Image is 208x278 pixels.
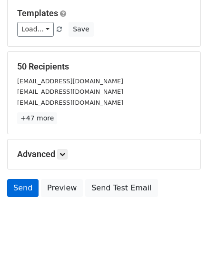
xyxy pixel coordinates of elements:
div: Widget de chat [160,232,208,278]
small: [EMAIL_ADDRESS][DOMAIN_NAME] [17,88,123,95]
button: Save [69,22,93,37]
small: [EMAIL_ADDRESS][DOMAIN_NAME] [17,78,123,85]
a: Preview [41,179,83,197]
small: [EMAIL_ADDRESS][DOMAIN_NAME] [17,99,123,106]
iframe: Chat Widget [160,232,208,278]
a: +47 more [17,112,57,124]
a: Send [7,179,39,197]
h5: 50 Recipients [17,61,191,72]
h5: Advanced [17,149,191,159]
a: Load... [17,22,54,37]
a: Templates [17,8,58,18]
a: Send Test Email [85,179,158,197]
